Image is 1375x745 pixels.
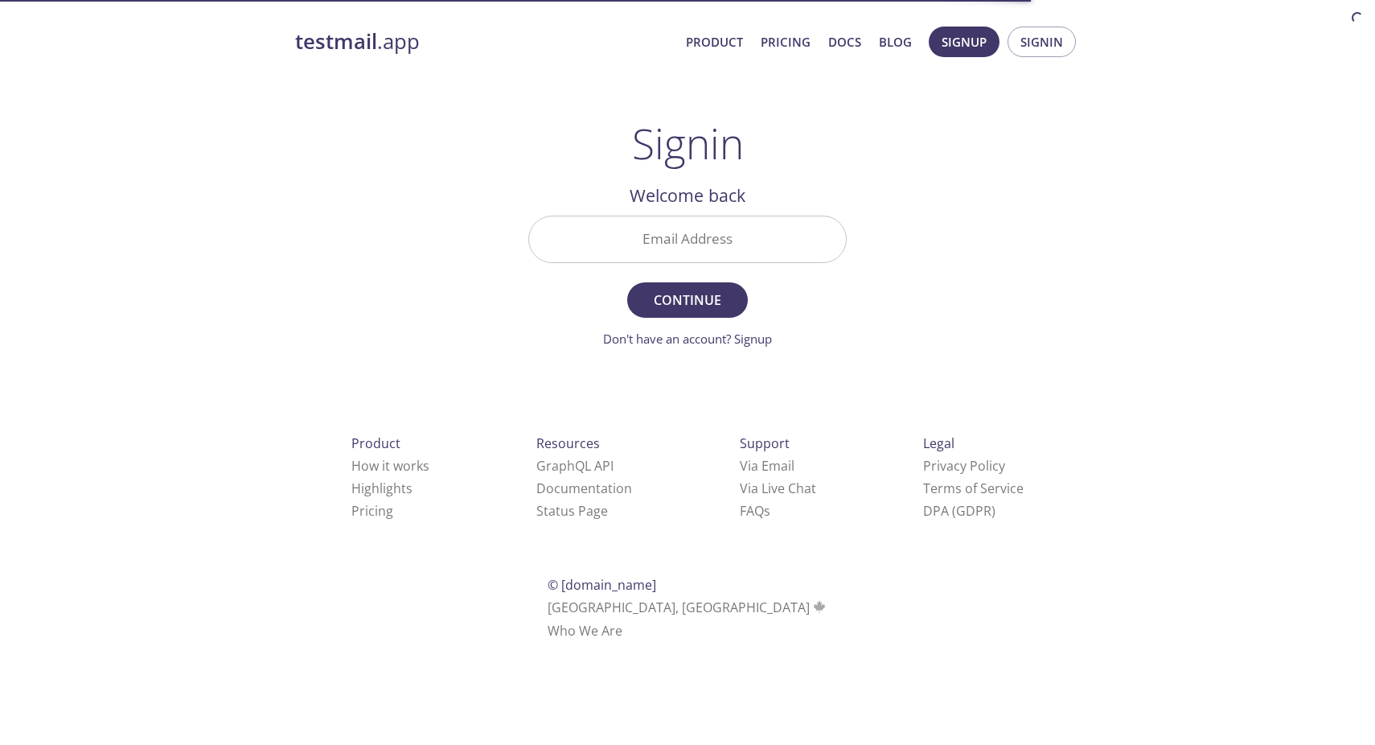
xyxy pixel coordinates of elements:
[295,28,673,56] a: testmail.app
[923,502,995,520] a: DPA (GDPR)
[740,502,770,520] a: FAQ
[548,576,656,594] span: © [DOMAIN_NAME]
[351,502,393,520] a: Pricing
[942,31,987,52] span: Signup
[351,434,400,452] span: Product
[632,119,744,167] h1: Signin
[548,599,828,616] span: [GEOGRAPHIC_DATA], [GEOGRAPHIC_DATA]
[548,622,622,640] a: Who We Are
[828,31,861,52] a: Docs
[645,289,730,311] span: Continue
[603,331,772,347] a: Don't have an account? Signup
[536,457,614,475] a: GraphQL API
[351,457,429,475] a: How it works
[686,31,743,52] a: Product
[923,480,1024,497] a: Terms of Service
[351,480,412,497] a: Highlights
[528,182,847,209] h2: Welcome back
[627,282,748,318] button: Continue
[879,31,912,52] a: Blog
[295,27,377,56] strong: testmail
[536,480,632,497] a: Documentation
[740,434,790,452] span: Support
[536,502,608,520] a: Status Page
[536,434,600,452] span: Resources
[923,457,1005,475] a: Privacy Policy
[740,457,794,475] a: Via Email
[740,480,816,497] a: Via Live Chat
[1020,31,1063,52] span: Signin
[761,31,811,52] a: Pricing
[929,27,999,57] button: Signup
[1008,27,1076,57] button: Signin
[923,434,954,452] span: Legal
[764,502,770,520] span: s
